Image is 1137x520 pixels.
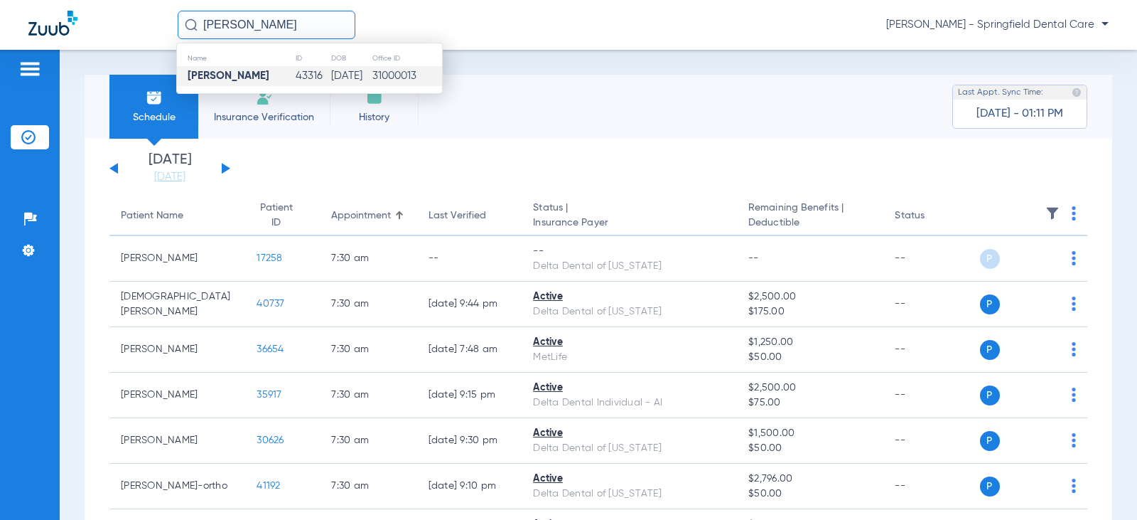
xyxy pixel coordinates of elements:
[1072,206,1076,221] img: group-dot-blue.svg
[257,201,308,230] div: Patient ID
[533,426,726,441] div: Active
[748,426,872,441] span: $1,500.00
[748,304,872,319] span: $175.00
[295,66,331,86] td: 43316
[257,201,296,230] div: Patient ID
[257,435,284,445] span: 30626
[1072,433,1076,447] img: group-dot-blue.svg
[429,208,486,223] div: Last Verified
[295,51,331,66] th: ID
[320,236,416,282] td: 7:30 AM
[533,259,726,274] div: Delta Dental of [US_STATE]
[748,335,872,350] span: $1,250.00
[257,481,280,491] span: 41192
[127,170,212,184] a: [DATE]
[748,441,872,456] span: $50.00
[748,472,872,487] span: $2,796.00
[1072,342,1076,356] img: group-dot-blue.svg
[980,249,1000,269] span: P
[1072,297,1076,311] img: group-dot-blue.svg
[883,327,979,373] td: --
[417,373,522,418] td: [DATE] 9:15 PM
[883,196,979,236] th: Status
[1045,206,1060,221] img: filter.svg
[748,253,759,263] span: --
[533,216,726,230] span: Insurance Payer
[533,304,726,319] div: Delta Dental of [US_STATE]
[417,327,522,373] td: [DATE] 7:48 AM
[980,477,1000,497] span: P
[331,208,405,223] div: Appointment
[257,344,284,354] span: 36654
[372,66,442,86] td: 31000013
[109,327,245,373] td: [PERSON_NAME]
[883,464,979,509] td: --
[533,335,726,350] div: Active
[1072,87,1082,97] img: last sync help info
[980,431,1000,451] span: P
[372,51,442,66] th: Office ID
[340,110,408,124] span: History
[976,107,1063,121] span: [DATE] - 01:11 PM
[209,110,319,124] span: Insurance Verification
[109,418,245,464] td: [PERSON_NAME]
[18,60,41,78] img: hamburger-icon
[533,441,726,456] div: Delta Dental of [US_STATE]
[748,487,872,502] span: $50.00
[533,350,726,365] div: MetLife
[417,464,522,509] td: [DATE] 9:10 PM
[883,373,979,418] td: --
[522,196,737,236] th: Status |
[178,11,355,39] input: Search for patients
[533,381,726,396] div: Active
[331,208,391,223] div: Appointment
[177,51,295,66] th: Name
[330,51,372,66] th: DOB
[121,208,183,223] div: Patient Name
[417,282,522,327] td: [DATE] 9:44 PM
[883,282,979,327] td: --
[533,244,726,259] div: --
[185,18,198,31] img: Search Icon
[748,216,872,230] span: Deductible
[127,153,212,184] li: [DATE]
[257,390,281,400] span: 35917
[748,381,872,396] span: $2,500.00
[748,290,872,304] span: $2,500.00
[120,110,188,124] span: Schedule
[366,89,383,106] img: History
[748,396,872,410] span: $75.00
[980,295,1000,314] span: P
[121,208,234,223] div: Patient Name
[330,66,372,86] td: [DATE]
[417,236,522,282] td: --
[533,396,726,410] div: Delta Dental Individual - AI
[320,373,416,418] td: 7:30 AM
[320,464,416,509] td: 7:30 AM
[533,290,726,304] div: Active
[1072,251,1076,265] img: group-dot-blue.svg
[737,196,883,236] th: Remaining Benefits |
[320,327,416,373] td: 7:30 AM
[257,299,284,309] span: 40737
[320,282,416,327] td: 7:30 AM
[188,70,269,81] strong: [PERSON_NAME]
[320,418,416,464] td: 7:30 AM
[109,373,245,418] td: [PERSON_NAME]
[958,85,1043,100] span: Last Appt. Sync Time:
[256,89,273,106] img: Manual Insurance Verification
[417,418,522,464] td: [DATE] 9:30 PM
[109,464,245,509] td: [PERSON_NAME]-ortho
[533,487,726,502] div: Delta Dental of [US_STATE]
[429,208,511,223] div: Last Verified
[883,418,979,464] td: --
[980,386,1000,405] span: P
[980,340,1000,360] span: P
[109,282,245,327] td: [DEMOGRAPHIC_DATA][PERSON_NAME]
[883,236,979,282] td: --
[1072,479,1076,493] img: group-dot-blue.svg
[533,472,726,487] div: Active
[28,11,77,36] img: Zuub Logo
[257,253,282,263] span: 17258
[109,236,245,282] td: [PERSON_NAME]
